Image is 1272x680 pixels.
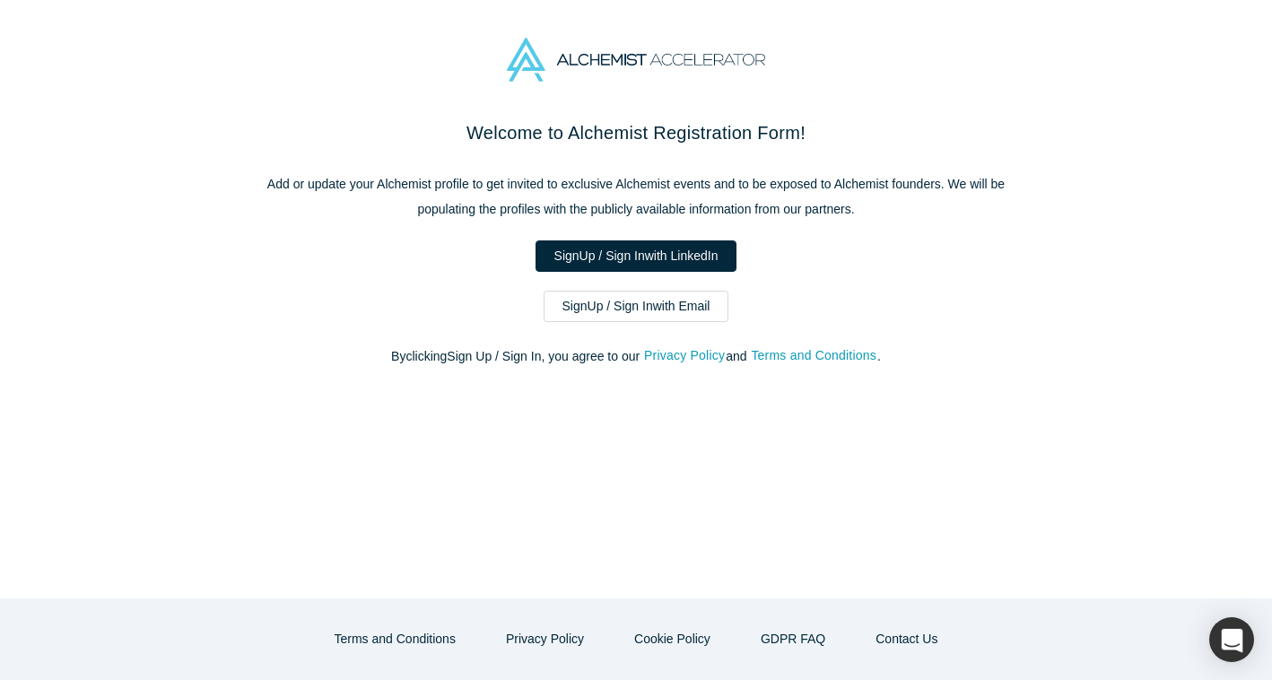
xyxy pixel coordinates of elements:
[857,623,956,655] a: Contact Us
[643,345,726,366] button: Privacy Policy
[507,38,765,82] img: Alchemist Accelerator Logo
[487,623,603,655] button: Privacy Policy
[742,623,844,655] a: GDPR FAQ
[544,291,729,322] a: SignUp / Sign Inwith Email
[259,171,1013,222] p: Add or update your Alchemist profile to get invited to exclusive Alchemist events and to be expos...
[316,623,475,655] button: Terms and Conditions
[259,347,1013,366] p: By clicking Sign Up / Sign In , you agree to our and .
[750,345,877,366] button: Terms and Conditions
[615,623,729,655] button: Cookie Policy
[259,119,1013,146] h2: Welcome to Alchemist Registration Form!
[536,240,737,272] a: SignUp / Sign Inwith LinkedIn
